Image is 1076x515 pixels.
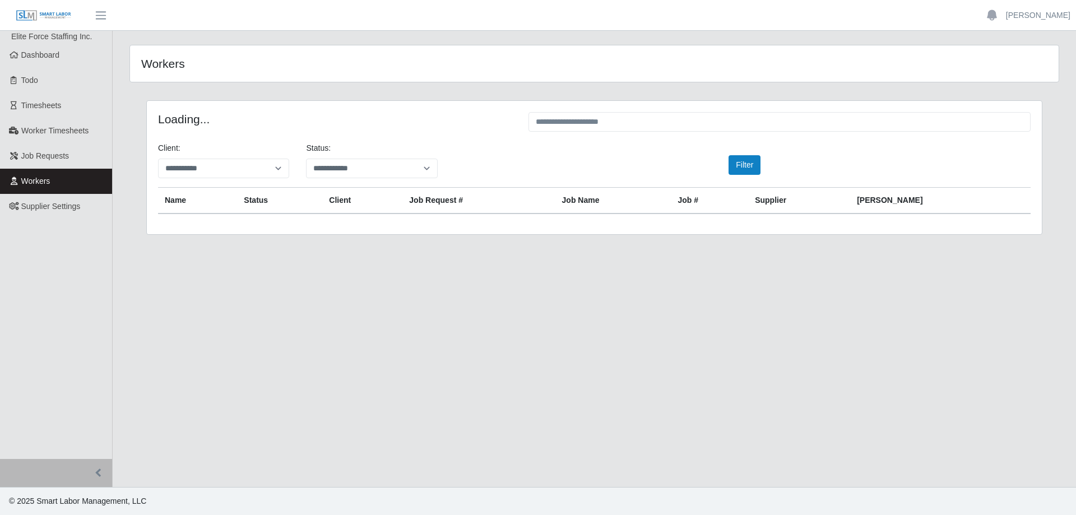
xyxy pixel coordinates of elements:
th: Name [158,188,237,214]
label: Status: [306,142,331,154]
span: Supplier Settings [21,202,81,211]
span: Worker Timesheets [21,126,89,135]
span: Timesheets [21,101,62,110]
span: Dashboard [21,50,60,59]
button: Filter [729,155,760,175]
h4: Workers [141,57,509,71]
th: Supplier [748,188,850,214]
th: Job Request # [402,188,555,214]
img: SLM Logo [16,10,72,22]
label: Client: [158,142,180,154]
th: Job Name [555,188,671,214]
h4: Loading... [158,112,512,126]
span: Job Requests [21,151,69,160]
span: Elite Force Staffing Inc. [11,32,92,41]
span: © 2025 Smart Labor Management, LLC [9,497,146,505]
a: [PERSON_NAME] [1006,10,1070,21]
th: [PERSON_NAME] [850,188,1031,214]
th: Status [237,188,322,214]
span: Todo [21,76,38,85]
span: Workers [21,177,50,185]
th: Job # [671,188,748,214]
th: Client [322,188,402,214]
